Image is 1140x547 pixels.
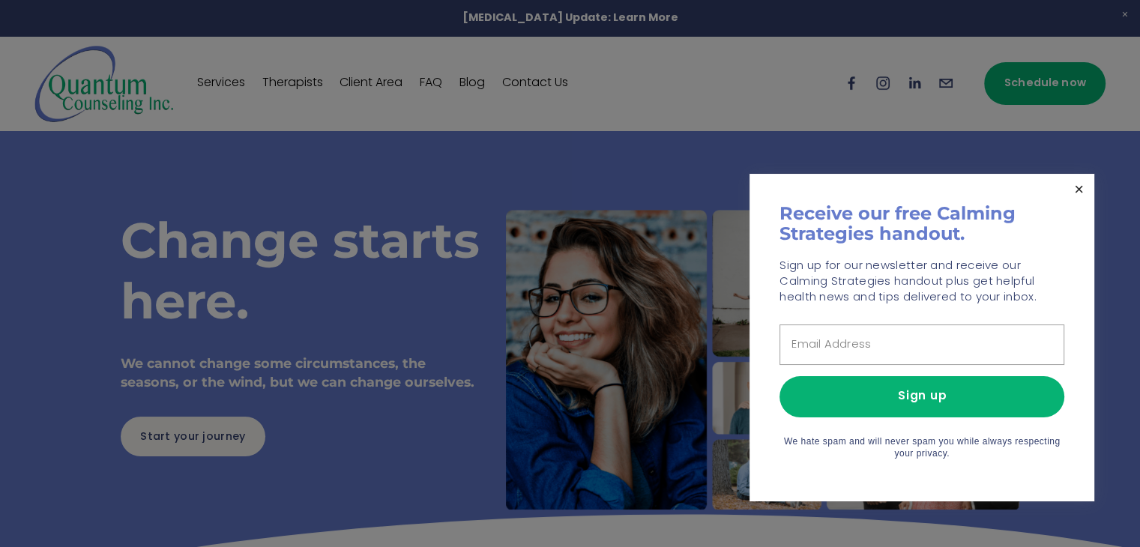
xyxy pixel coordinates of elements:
[1066,176,1092,202] a: Close
[898,387,947,406] span: Sign up
[779,204,1064,244] h1: Receive our free Calming Strategies handout.
[779,259,1064,306] p: Sign up for our newsletter and receive our Calming Strategies handout plus get helpful health new...
[779,436,1064,459] p: We hate spam and will never spam you while always respecting your privacy.
[779,376,1064,417] button: Sign up
[779,324,1064,365] input: Email Address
